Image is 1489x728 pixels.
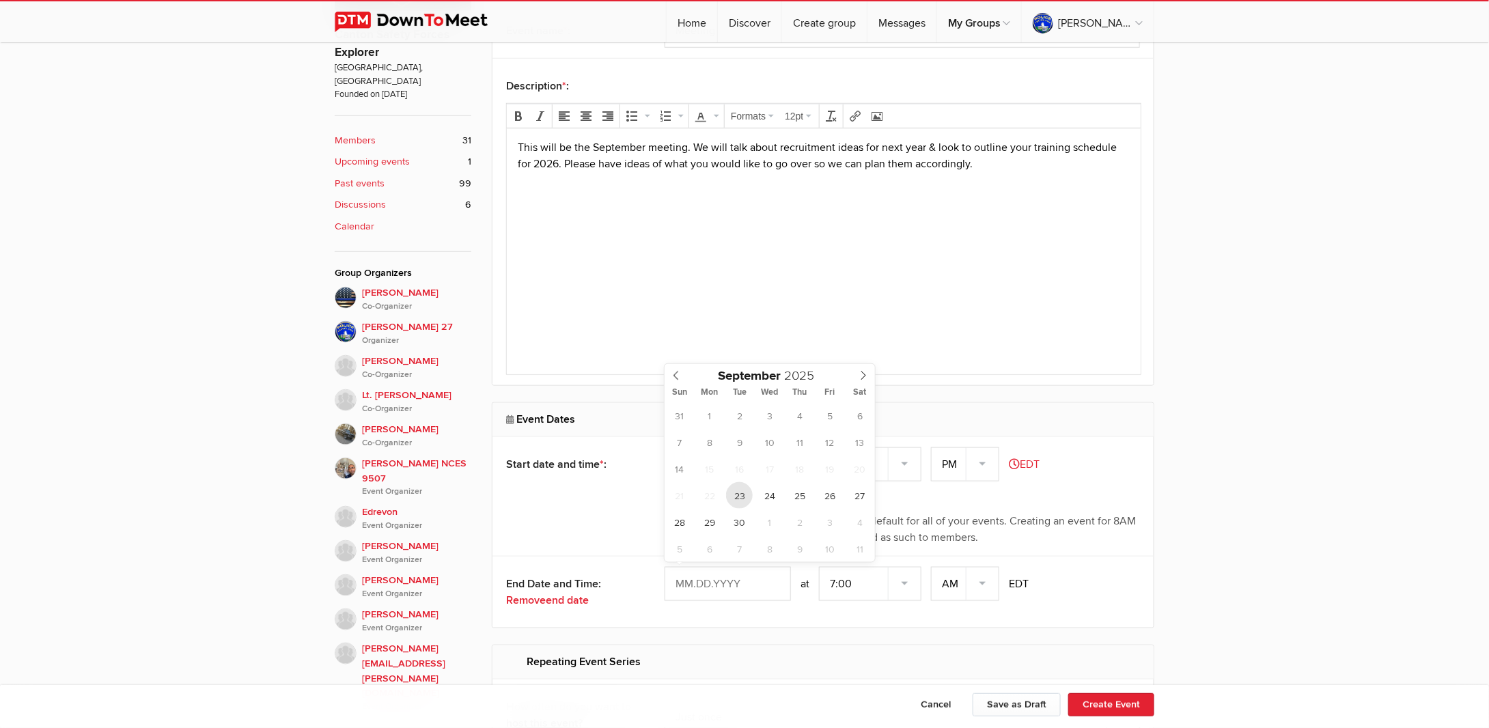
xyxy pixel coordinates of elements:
div: Clear formatting [821,106,841,126]
span: September 26, 2025 [816,482,843,509]
a: [PERSON_NAME]Event Organizer [335,600,471,634]
span: [PERSON_NAME] NCES 9507 [362,456,471,499]
span: 31 [462,133,471,148]
div: End Date and Time: [506,567,633,617]
span: October 9, 2025 [786,535,813,562]
span: September 19, 2025 [816,456,843,482]
span: September 13, 2025 [846,429,873,456]
i: Co-Organizer [362,437,471,449]
span: Mon [695,388,725,397]
img: matthew NCES 9507 [335,458,357,479]
img: Christopher Wells [335,355,357,377]
i: Event Organizer [362,554,471,566]
span: September 8, 2025 [697,429,723,456]
span: [PERSON_NAME] [362,573,471,600]
input: MM.DD.YYYY [665,567,791,601]
span: [PERSON_NAME] [362,539,471,566]
span: October 6, 2025 [697,535,723,562]
span: Tue [725,388,755,397]
span: October 1, 2025 [756,509,783,535]
b: Calendar [335,219,374,234]
span: Fri [815,388,845,397]
span: [PERSON_NAME] [362,422,471,449]
img: Mercede Gutscher [335,574,357,596]
img: Jeremy Thompson [335,423,357,445]
span: 99 [459,176,471,191]
a: Discover [718,1,781,42]
span: October 8, 2025 [756,535,783,562]
a: Create group [782,1,867,42]
span: October 10, 2025 [816,535,843,562]
span: October 4, 2025 [846,509,873,535]
span: September 30, 2025 [726,509,753,535]
span: Thu [785,388,815,397]
span: September 6, 2025 [846,402,873,429]
a: [PERSON_NAME]Event Organizer [335,566,471,600]
a: Messages [867,1,936,42]
b: Upcoming events [335,154,410,169]
span: September 3, 2025 [756,402,783,429]
span: September 17, 2025 [756,456,783,482]
div: Italic [530,106,551,126]
span: October 11, 2025 [846,535,873,562]
div: Align left [554,106,574,126]
i: Event Organizer [362,486,471,498]
span: September 10, 2025 [756,429,783,456]
button: Save as Draft [973,693,1061,716]
span: [PERSON_NAME][EMAIL_ADDRESS][PERSON_NAME][DOMAIN_NAME] [362,641,471,713]
span: September 1, 2025 [697,402,723,429]
span: September 15, 2025 [697,456,723,482]
div: Bold [508,106,529,126]
span: Sun [665,388,695,397]
span: 6 [465,197,471,212]
span: October 2, 2025 [786,509,813,535]
span: September 9, 2025 [726,429,753,456]
i: Event Organizer [362,588,471,600]
span: September 21, 2025 [667,482,693,509]
a: Calendar [335,219,471,234]
span: September 24, 2025 [756,482,783,509]
a: [PERSON_NAME]Event Organizer [335,532,471,566]
img: jason.bartram@cantonohio.gov [335,643,357,664]
a: Members 31 [335,133,471,148]
span: [GEOGRAPHIC_DATA], [GEOGRAPHIC_DATA] [335,61,471,88]
span: September [718,370,781,383]
i: Co-Organizer [362,369,471,381]
span: September 27, 2025 [846,482,873,509]
span: [PERSON_NAME] [362,285,471,313]
span: Lt. [PERSON_NAME] [362,388,471,415]
span: September 25, 2025 [786,482,813,509]
div: Group Organizers [335,266,471,281]
a: [PERSON_NAME]Co-Organizer [335,347,471,381]
h2: Event Dates [506,403,1140,436]
div: Description : [506,69,1140,103]
div: at [801,576,809,592]
iframe: Rich Text Area. Press ALT-F9 for menu. Press ALT-F10 for toolbar. Press ALT-0 for help [507,128,1141,374]
a: Discussions 6 [335,197,471,212]
span: 1 [468,154,471,169]
h2: Repeating Event Series [506,645,1140,678]
span: September 7, 2025 [667,429,693,456]
p: Your timezone is automatically used as the default for all of your events. Creating an event for ... [665,513,1140,546]
i: Co-Organizer [362,300,471,313]
i: Event Organizer [362,520,471,532]
span: end date [546,593,589,607]
img: Robert Huber [335,540,357,562]
i: Organizer [362,335,471,347]
span: September 12, 2025 [816,429,843,456]
img: DownToMeet [335,12,509,32]
b: Past events [335,176,385,191]
button: Cancel [906,693,965,716]
b: Members [335,133,376,148]
span: Sat [845,388,875,397]
a: My Groups [937,1,1021,42]
span: Founded on [DATE] [335,88,471,101]
span: September 5, 2025 [816,402,843,429]
div: EDT [1009,576,1029,592]
a: [PERSON_NAME] NCES 9507Event Organizer [335,449,471,499]
span: Wed [755,388,785,397]
a: [PERSON_NAME] 27 [1022,1,1154,42]
span: September 4, 2025 [786,402,813,429]
div: Insert/edit image [867,106,887,126]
